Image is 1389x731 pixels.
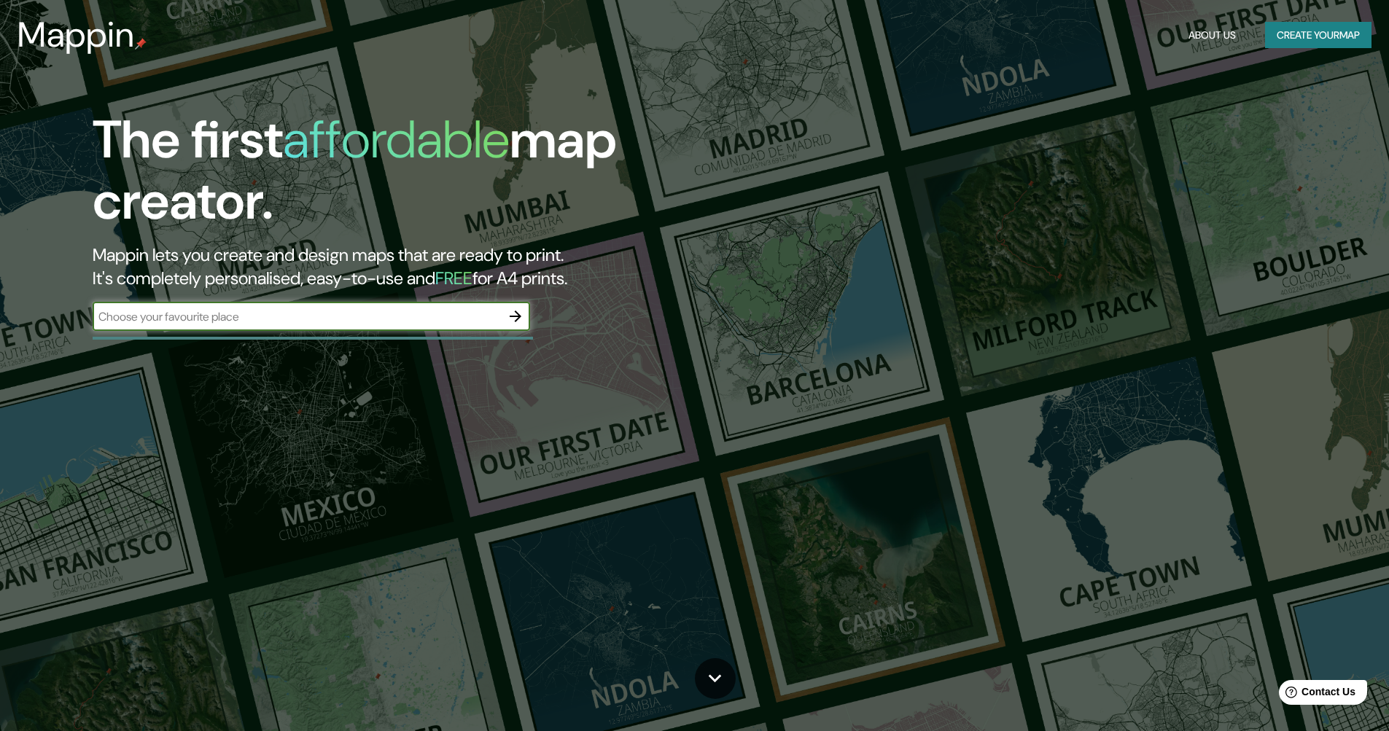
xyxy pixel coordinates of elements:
h2: Mappin lets you create and design maps that are ready to print. It's completely personalised, eas... [93,243,787,290]
h3: Mappin [17,15,135,55]
h1: The first map creator. [93,109,787,243]
img: mappin-pin [135,38,147,50]
button: About Us [1183,22,1242,49]
iframe: Help widget launcher [1259,674,1373,715]
h5: FREE [435,267,472,289]
button: Create yourmap [1265,22,1372,49]
input: Choose your favourite place [93,308,501,325]
h1: affordable [283,106,510,173]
